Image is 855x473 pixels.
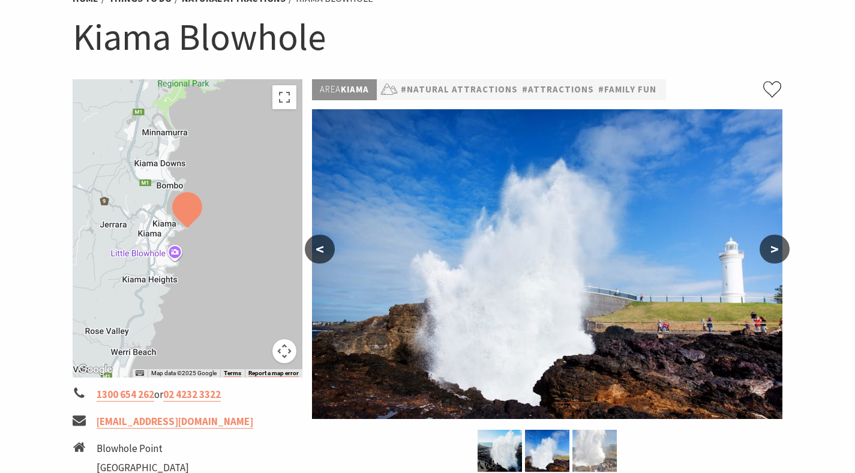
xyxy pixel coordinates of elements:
[572,430,617,472] img: Kiama Blowhole
[97,415,253,429] a: [EMAIL_ADDRESS][DOMAIN_NAME]
[272,339,296,363] button: Map camera controls
[248,370,299,377] a: Report a map error
[312,79,377,100] p: Kiama
[76,362,115,378] a: Open this area in Google Maps (opens a new window)
[320,83,341,95] span: Area
[163,388,221,402] a: 02 4232 3322
[305,235,335,264] button: <
[136,369,144,378] button: Keyboard shortcuts
[272,85,296,109] button: Toggle fullscreen view
[224,370,241,377] a: Terms (opens in new tab)
[151,370,217,376] span: Map data ©2025 Google
[522,82,594,97] a: #Attractions
[76,362,115,378] img: Google
[598,82,656,97] a: #Family Fun
[760,235,790,264] button: >
[97,388,154,402] a: 1300 654 262
[312,109,782,419] img: Kiama Blowhole
[73,13,783,61] h1: Kiama Blowhole
[525,430,569,472] img: Kiama Blowhole
[73,387,303,403] li: or
[478,430,522,472] img: Close up of the Kiama Blowhole
[97,441,213,457] li: Blowhole Point
[401,82,518,97] a: #Natural Attractions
